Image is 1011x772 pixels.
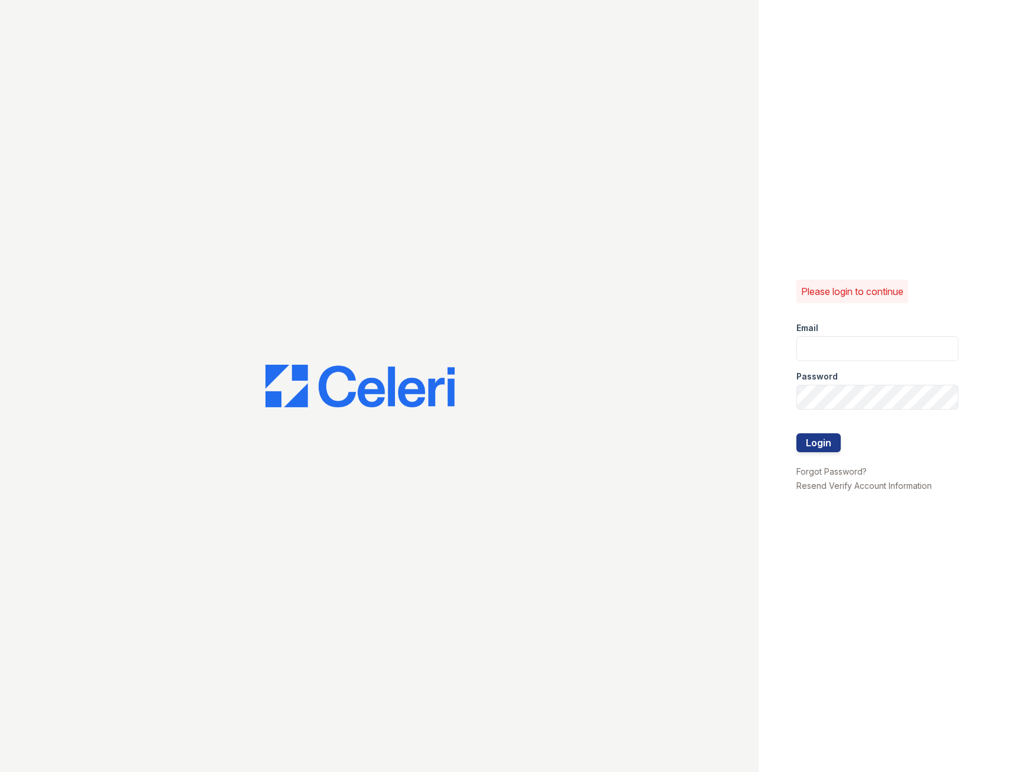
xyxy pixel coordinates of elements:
[796,466,867,476] a: Forgot Password?
[796,433,841,452] button: Login
[265,365,455,407] img: CE_Logo_Blue-a8612792a0a2168367f1c8372b55b34899dd931a85d93a1a3d3e32e68fde9ad4.png
[796,322,818,334] label: Email
[801,284,903,299] p: Please login to continue
[796,481,932,491] a: Resend Verify Account Information
[796,371,838,382] label: Password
